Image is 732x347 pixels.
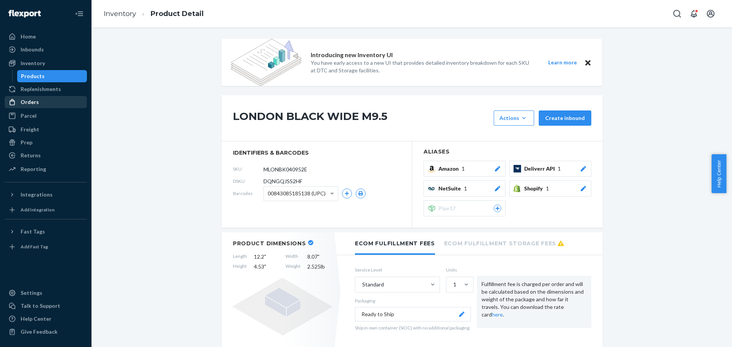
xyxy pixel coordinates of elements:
[355,232,435,255] li: Ecom Fulfillment Fees
[462,165,465,173] span: 1
[21,98,39,106] div: Orders
[686,6,701,21] button: Open notifications
[21,46,44,53] div: Inbounds
[669,6,685,21] button: Open Search Box
[307,263,332,270] span: 2.525 lb
[355,297,471,304] p: Packaging
[5,313,87,325] a: Help Center
[21,191,53,198] div: Integrations
[233,110,490,126] h1: LONDON BLACK WIDE M9.5
[318,253,319,260] span: "
[8,10,41,18] img: Flexport logo
[355,267,440,273] label: Service Level
[543,58,581,67] button: Learn more
[362,281,384,288] div: Standard
[5,57,87,69] a: Inventory
[311,59,534,74] p: You have early access to a new UI that provides detailed inventory breakdown for each SKU at DTC ...
[21,152,41,159] div: Returns
[5,83,87,95] a: Replenishments
[5,123,87,136] a: Freight
[21,228,45,235] div: Fast Tags
[104,10,136,18] a: Inventory
[509,161,591,177] button: Deliverr API1
[233,253,247,261] span: Length
[21,112,37,120] div: Parcel
[21,165,46,173] div: Reporting
[17,70,87,82] a: Products
[546,185,549,192] span: 1
[438,185,464,192] span: NetSuite
[263,177,302,185] span: DQNGQJSS2HF
[233,178,263,184] span: DSKU
[5,326,87,338] button: Give Feedback
[21,289,42,297] div: Settings
[233,149,400,157] span: identifiers & barcodes
[5,30,87,43] a: Home
[424,181,506,197] button: NetSuite1
[21,33,36,40] div: Home
[355,325,471,331] p: Ship in own container (SIOC) with no additional packaging.
[233,240,306,247] h2: Product Dimensions
[5,204,87,216] a: Add Integration
[98,3,210,25] ol: breadcrumbs
[21,315,51,323] div: Help Center
[361,281,362,288] input: Standard
[21,328,58,336] div: Give Feedback
[21,302,60,310] div: Talk to Support
[5,300,87,312] a: Talk to Support
[494,110,534,126] button: Actions
[268,187,326,200] span: 00843085185138 (UPC)
[254,263,279,270] span: 4.53
[233,166,263,172] span: SKU
[438,165,462,173] span: Amazon
[21,126,39,133] div: Freight
[5,189,87,201] button: Integrations
[539,110,591,126] button: Create inbound
[446,267,471,273] label: Units
[5,96,87,108] a: Orders
[21,72,45,80] div: Products
[453,281,453,288] input: 1
[151,10,204,18] a: Product Detail
[424,200,506,216] button: Pipe17
[438,205,459,212] span: Pipe17
[72,6,87,21] button: Close Navigation
[711,154,726,193] button: Help Center
[5,225,87,238] button: Fast Tags
[264,263,266,270] span: "
[21,243,48,250] div: Add Fast Tag
[286,263,300,270] span: Weight
[524,165,558,173] span: Deliverr API
[477,276,591,328] div: Fulfillment fee is charged per order and will be calculated based on the dimensions and weight of...
[5,136,87,149] a: Prep
[286,253,300,261] span: Width
[5,287,87,299] a: Settings
[524,185,546,192] span: Shopify
[5,110,87,122] a: Parcel
[21,206,55,213] div: Add Integration
[453,281,456,288] div: 1
[21,139,32,146] div: Prep
[233,263,247,270] span: Height
[509,181,591,197] button: Shopify1
[233,190,263,197] span: Barcodes
[444,232,564,253] li: Ecom Fulfillment Storage Fees
[464,185,467,192] span: 1
[264,253,266,260] span: "
[5,163,87,175] a: Reporting
[558,165,561,173] span: 1
[231,39,302,86] img: new-reports-banner-icon.82668bd98b6a51aee86340f2a7b77ae3.png
[355,307,471,321] button: Ready to Ship
[424,161,506,177] button: Amazon1
[5,149,87,162] a: Returns
[311,51,393,59] p: Introducing new Inventory UI
[5,43,87,56] a: Inbounds
[254,253,279,261] span: 12.2
[5,241,87,253] a: Add Fast Tag
[21,59,45,67] div: Inventory
[499,114,528,122] div: Actions
[703,6,718,21] button: Open account menu
[424,149,591,155] h2: Aliases
[492,311,503,318] a: here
